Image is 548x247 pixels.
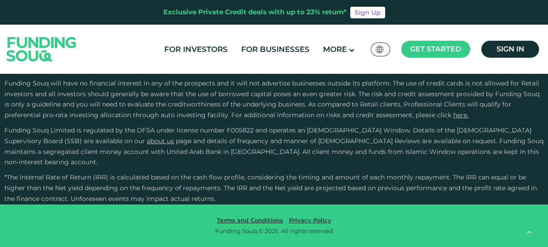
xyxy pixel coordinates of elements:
[4,126,531,145] span: Funding Souq Limited is regulated by the DFSA under license number F005822 and operates an [DEMOG...
[4,172,544,204] p: *The Internal Rate of Return (IRR) is calculated based on the cash flow profile, considering the ...
[281,227,333,234] span: All rights reserved
[519,222,539,243] button: back
[410,45,461,53] span: Get started
[147,137,174,145] a: About Us
[215,217,285,224] a: Terms and Conditions
[4,137,544,166] span: and details of frequency and manner of [DEMOGRAPHIC_DATA] Reviews are available on request. Fundi...
[323,45,347,54] span: More
[497,45,524,53] span: Sign in
[215,227,263,234] span: Funding Souq ©
[350,7,385,18] a: Sign Up
[162,42,230,57] a: For Investors
[265,227,278,234] span: 2025
[453,111,468,119] a: here.
[239,42,312,57] a: For Businesses
[376,46,384,53] img: SA Flag
[287,217,334,224] a: Privacy Policy
[4,79,540,119] span: Funding Souq will have no financial interest in any of the prospects and it will not advertise bu...
[481,41,539,58] a: Sign in
[176,137,191,145] span: page
[163,7,347,17] div: Exclusive Private Credit deals with up to 23% return*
